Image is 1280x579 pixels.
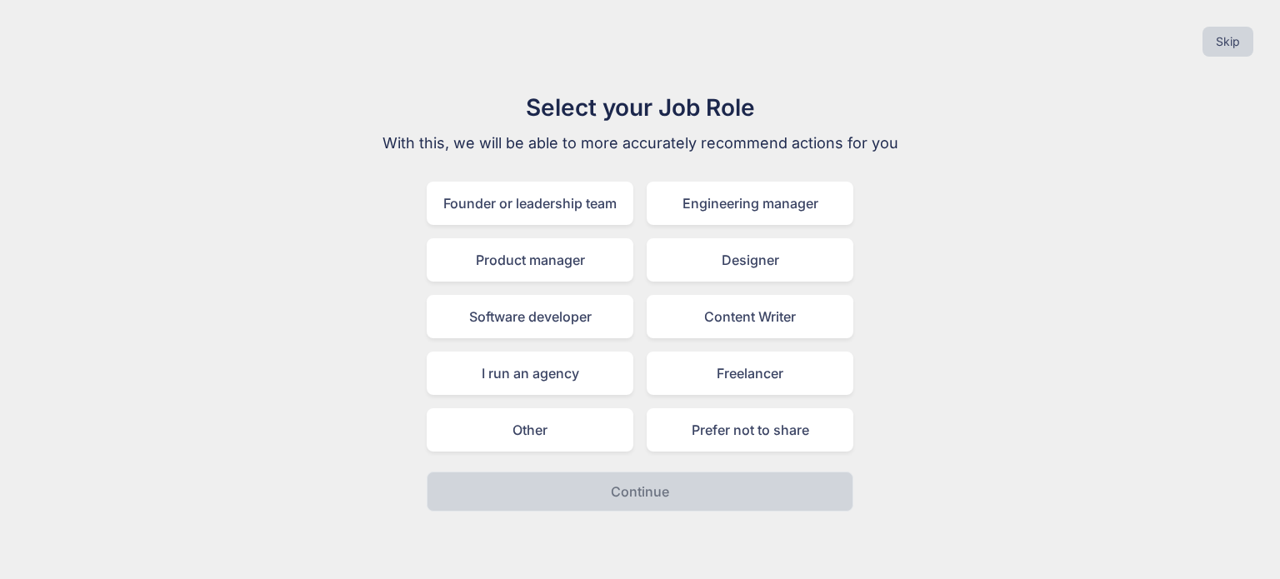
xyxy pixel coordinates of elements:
h1: Select your Job Role [360,90,920,125]
p: Continue [611,482,669,502]
button: Skip [1202,27,1253,57]
p: With this, we will be able to more accurately recommend actions for you [360,132,920,155]
div: Designer [647,238,853,282]
div: Other [427,408,633,452]
div: I run an agency [427,352,633,395]
div: Product manager [427,238,633,282]
div: Content Writer [647,295,853,338]
div: Founder or leadership team [427,182,633,225]
div: Engineering manager [647,182,853,225]
div: Freelancer [647,352,853,395]
div: Software developer [427,295,633,338]
button: Continue [427,472,853,512]
div: Prefer not to share [647,408,853,452]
